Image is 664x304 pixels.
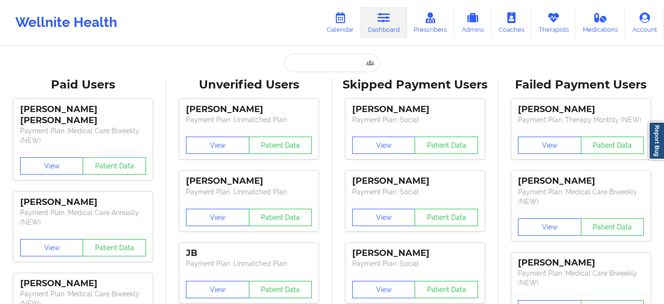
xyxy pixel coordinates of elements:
p: Payment Plan : Social [352,259,478,268]
a: Dashboard [361,7,407,38]
button: View [352,209,416,226]
div: [PERSON_NAME] [186,176,312,187]
div: [PERSON_NAME] [518,176,644,187]
p: Payment Plan : Unmatched Plan [186,115,312,125]
p: Payment Plan : Social [352,115,478,125]
button: Patient Data [415,209,478,226]
p: Payment Plan : Social [352,187,478,197]
div: [PERSON_NAME] [PERSON_NAME] [20,104,146,126]
div: [PERSON_NAME] [20,197,146,208]
p: Payment Plan : Medical Care Biweekly (NEW) [518,268,644,288]
a: Report Bug [649,122,664,160]
button: View [186,209,249,226]
div: [PERSON_NAME] [518,257,644,268]
div: [PERSON_NAME] [352,104,478,115]
button: Patient Data [581,218,644,236]
a: Admins [454,7,492,38]
a: Coaches [492,7,531,38]
button: Patient Data [83,239,146,256]
div: [PERSON_NAME] [186,104,312,115]
div: Paid Users [7,77,160,92]
button: View [352,281,416,298]
a: Medications [576,7,626,38]
button: View [518,137,581,154]
div: Unverified Users [173,77,326,92]
div: [PERSON_NAME] [518,104,644,115]
div: JB [186,248,312,259]
button: Patient Data [415,281,478,298]
button: Patient Data [415,137,478,154]
p: Payment Plan : Therapy Monthly (NEW) [518,115,644,125]
button: Patient Data [249,209,312,226]
button: View [352,137,416,154]
button: Patient Data [581,137,644,154]
a: Account [625,7,664,38]
div: Failed Payment Users [505,77,658,92]
button: Patient Data [249,137,312,154]
p: Payment Plan : Medical Care Biweekly (NEW) [20,126,146,145]
p: Payment Plan : Medical Care Biweekly (NEW) [518,187,644,206]
button: View [20,239,84,256]
div: Skipped Payment Users [339,77,492,92]
button: Patient Data [83,157,146,175]
div: [PERSON_NAME] [352,176,478,187]
a: Calendar [320,7,361,38]
button: View [186,281,249,298]
p: Payment Plan : Unmatched Plan [186,259,312,268]
button: View [518,218,581,236]
p: Payment Plan : Unmatched Plan [186,187,312,197]
p: Payment Plan : Medical Care Annually (NEW) [20,208,146,227]
div: [PERSON_NAME] [20,278,146,289]
button: Patient Data [249,281,312,298]
button: View [20,157,84,175]
a: Therapists [531,7,576,38]
a: Prescribers [407,7,455,38]
button: View [186,137,249,154]
div: [PERSON_NAME] [352,248,478,259]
